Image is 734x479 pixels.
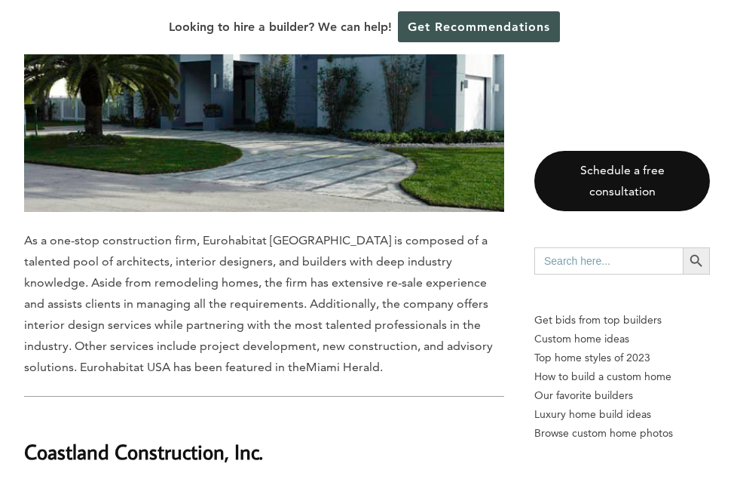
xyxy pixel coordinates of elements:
[534,311,710,330] p: Get bids from top builders
[534,349,710,367] a: Top home styles of 2023
[534,151,710,211] a: Schedule a free consultation
[306,360,380,374] span: Miami Herald
[534,247,683,275] input: Search here...
[24,233,493,374] span: As a one-stop construction firm, Eurohabitat [GEOGRAPHIC_DATA] is composed of a talented pool of ...
[445,370,716,461] iframe: Drift Widget Chat Controller
[398,11,560,42] a: Get Recommendations
[24,438,263,465] b: Coastland Construction, Inc.
[534,330,710,349] a: Custom home ideas
[534,367,710,386] a: How to build a custom home
[380,360,383,374] span: .
[688,253,705,269] svg: Search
